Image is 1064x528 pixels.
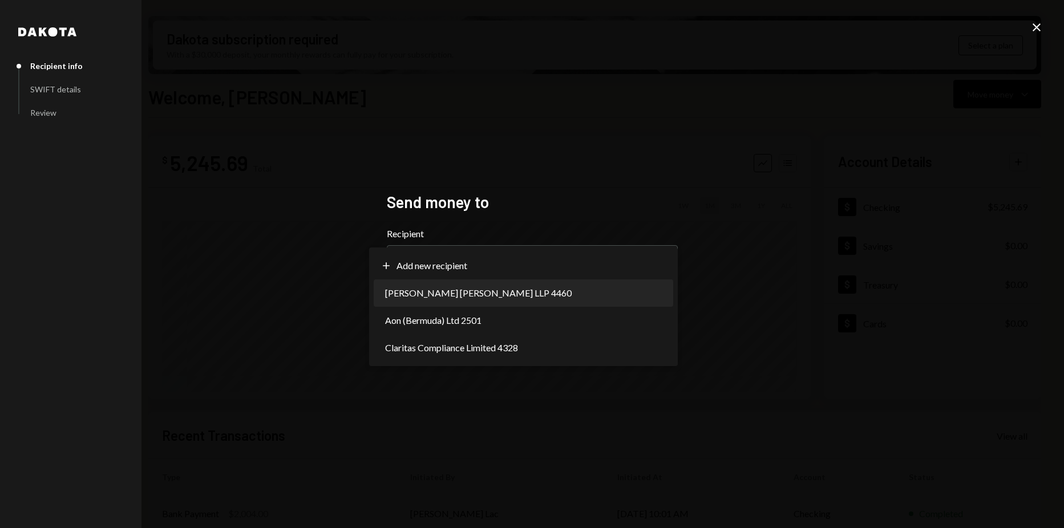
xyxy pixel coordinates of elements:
[385,286,572,300] span: [PERSON_NAME] [PERSON_NAME] LLP 4460
[30,61,83,71] div: Recipient info
[385,341,518,355] span: Claritas Compliance Limited 4328
[385,314,482,327] span: Aon (Bermuda) Ltd 2501
[30,84,81,94] div: SWIFT details
[387,227,678,241] label: Recipient
[387,191,678,213] h2: Send money to
[397,259,467,273] span: Add new recipient
[30,108,56,117] div: Review
[387,245,678,277] button: Recipient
